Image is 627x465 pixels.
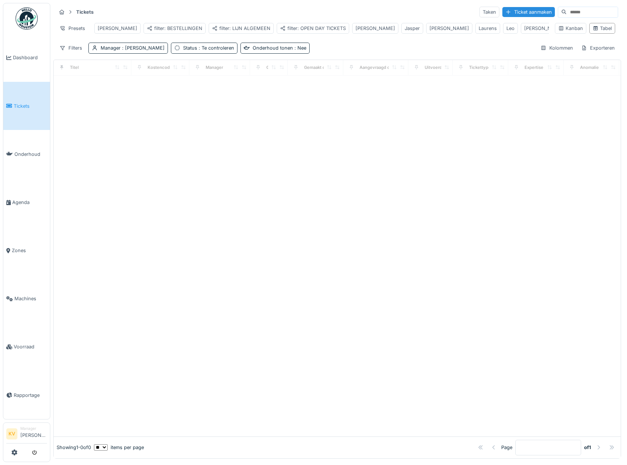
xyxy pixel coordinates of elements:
[94,444,144,451] div: items per page
[147,25,202,32] div: filter: BESTELLINGEN
[293,45,306,51] span: : Nee
[506,25,515,32] div: Leo
[98,25,137,32] div: [PERSON_NAME]
[580,64,599,71] div: Anomalie
[253,44,306,51] div: Onderhoud tonen
[502,7,555,17] div: Ticket aanmaken
[206,64,223,71] div: Manager
[584,444,591,451] strong: of 1
[578,43,618,53] div: Exporteren
[425,64,446,71] div: Uitvoerder
[405,25,420,32] div: Jasper
[360,64,397,71] div: Aangevraagd door
[20,426,47,431] div: Manager
[56,23,88,34] div: Presets
[13,54,47,61] span: Dashboard
[73,9,97,16] strong: Tickets
[469,64,491,71] div: Tickettype
[121,45,165,51] span: : [PERSON_NAME]
[537,43,576,53] div: Kolommen
[3,323,50,371] a: Voorraad
[525,64,543,71] div: Expertise
[14,392,47,399] span: Rapportage
[14,103,47,110] span: Tickets
[558,25,583,32] div: Kanban
[429,25,469,32] div: [PERSON_NAME]
[56,43,85,53] div: Filters
[266,64,290,71] div: Gemaakt op
[20,426,47,442] li: [PERSON_NAME]
[14,151,47,158] span: Onderhoud
[3,82,50,130] a: Tickets
[593,25,612,32] div: Tabel
[3,34,50,82] a: Dashboard
[57,444,91,451] div: Showing 1 - 0 of 0
[183,44,234,51] div: Status
[3,178,50,226] a: Agenda
[101,44,165,51] div: Manager
[355,25,395,32] div: [PERSON_NAME]
[12,199,47,206] span: Agenda
[14,343,47,350] span: Voorraad
[479,25,497,32] div: Laurens
[148,64,172,71] div: Kostencode
[304,64,332,71] div: Gemaakt door
[197,45,234,51] span: : Te controleren
[479,7,499,17] div: Taken
[6,428,17,439] li: KV
[16,7,38,30] img: Badge_color-CXgf-gQk.svg
[6,426,47,444] a: KV Manager[PERSON_NAME]
[212,25,270,32] div: filter: LIJN ALGEMEEN
[280,25,346,32] div: filter: OPEN DAY TICKETS
[3,371,50,419] a: Rapportage
[3,130,50,178] a: Onderhoud
[501,444,512,451] div: Page
[3,275,50,323] a: Machines
[14,295,47,302] span: Machines
[3,227,50,275] a: Zones
[12,247,47,254] span: Zones
[70,64,79,71] div: Titel
[524,25,564,32] div: [PERSON_NAME]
